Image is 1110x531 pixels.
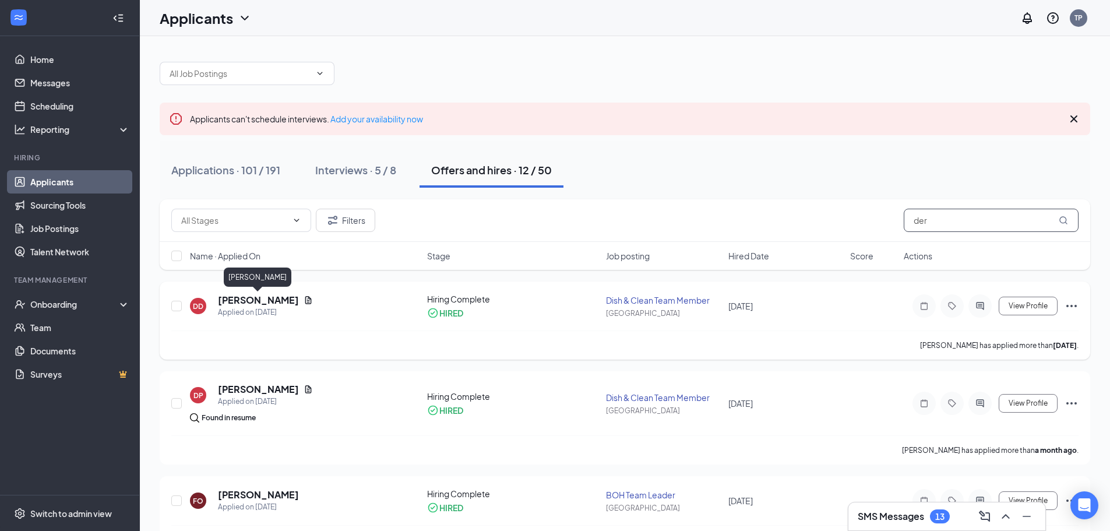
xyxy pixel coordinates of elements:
[218,383,299,396] h5: [PERSON_NAME]
[190,250,260,262] span: Name · Applied On
[606,294,721,306] div: Dish & Clean Team Member
[606,250,650,262] span: Job posting
[1059,216,1068,225] svg: MagnifyingGlass
[181,214,287,227] input: All Stages
[728,301,753,311] span: [DATE]
[1020,11,1034,25] svg: Notifications
[30,194,130,217] a: Sourcing Tools
[193,496,203,506] div: FO
[902,445,1079,455] p: [PERSON_NAME] has applied more than .
[30,508,112,519] div: Switch to admin view
[999,491,1058,510] button: View Profile
[1009,399,1048,407] span: View Profile
[1009,497,1048,505] span: View Profile
[917,399,931,408] svg: Note
[978,509,992,523] svg: ComposeMessage
[112,12,124,24] svg: Collapse
[973,496,987,505] svg: ActiveChat
[1065,396,1079,410] svg: Ellipses
[973,399,987,408] svg: ActiveChat
[606,406,721,416] div: [GEOGRAPHIC_DATA]
[13,12,24,23] svg: WorkstreamLogo
[169,112,183,126] svg: Error
[30,71,130,94] a: Messages
[728,250,769,262] span: Hired Date
[30,339,130,363] a: Documents
[606,503,721,513] div: [GEOGRAPHIC_DATA]
[606,489,721,501] div: BOH Team Leader
[920,340,1079,350] p: [PERSON_NAME] has applied more than .
[945,301,959,311] svg: Tag
[917,301,931,311] svg: Note
[1017,507,1036,526] button: Minimize
[30,240,130,263] a: Talent Network
[304,296,313,305] svg: Document
[14,298,26,310] svg: UserCheck
[858,510,924,523] h3: SMS Messages
[30,217,130,240] a: Job Postings
[999,394,1058,413] button: View Profile
[1009,302,1048,310] span: View Profile
[193,391,203,400] div: DP
[427,307,439,319] svg: CheckmarkCircle
[427,502,439,514] svg: CheckmarkCircle
[30,48,130,71] a: Home
[170,67,311,80] input: All Job Postings
[316,209,375,232] button: Filter Filters
[1065,299,1079,313] svg: Ellipses
[14,275,128,285] div: Team Management
[973,301,987,311] svg: ActiveChat
[190,413,199,423] img: search.bf7aa3482b7795d4f01b.svg
[439,405,463,416] div: HIRED
[728,398,753,409] span: [DATE]
[304,385,313,394] svg: Document
[30,298,120,310] div: Onboarding
[218,396,313,407] div: Applied on [DATE]
[1074,13,1083,23] div: TP
[160,8,233,28] h1: Applicants
[606,392,721,403] div: Dish & Clean Team Member
[193,301,203,311] div: DD
[1046,11,1060,25] svg: QuestionInfo
[30,94,130,118] a: Scheduling
[850,250,873,262] span: Score
[218,488,299,501] h5: [PERSON_NAME]
[996,507,1015,526] button: ChevronUp
[439,307,463,319] div: HIRED
[30,124,131,135] div: Reporting
[427,405,439,416] svg: CheckmarkCircle
[945,496,959,505] svg: Tag
[315,69,325,78] svg: ChevronDown
[439,502,463,514] div: HIRED
[330,114,423,124] a: Add your availability now
[190,114,423,124] span: Applicants can't schedule interviews.
[218,307,313,318] div: Applied on [DATE]
[30,363,130,386] a: SurveysCrown
[917,496,931,505] svg: Note
[218,294,299,307] h5: [PERSON_NAME]
[431,163,552,177] div: Offers and hires · 12 / 50
[427,391,600,402] div: Hiring Complete
[202,412,256,424] div: Found in resume
[1067,112,1081,126] svg: Cross
[1065,494,1079,508] svg: Ellipses
[1035,446,1077,455] b: a month ago
[975,507,994,526] button: ComposeMessage
[935,512,945,522] div: 13
[1053,341,1077,350] b: [DATE]
[326,213,340,227] svg: Filter
[30,170,130,194] a: Applicants
[315,163,396,177] div: Interviews · 5 / 8
[999,509,1013,523] svg: ChevronUp
[728,495,753,506] span: [DATE]
[30,316,130,339] a: Team
[14,153,128,163] div: Hiring
[606,308,721,318] div: [GEOGRAPHIC_DATA]
[427,488,600,500] div: Hiring Complete
[1070,491,1098,519] div: Open Intercom Messenger
[224,268,291,287] div: [PERSON_NAME]
[14,508,26,519] svg: Settings
[292,216,301,225] svg: ChevronDown
[427,293,600,305] div: Hiring Complete
[904,209,1079,232] input: Search in offers and hires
